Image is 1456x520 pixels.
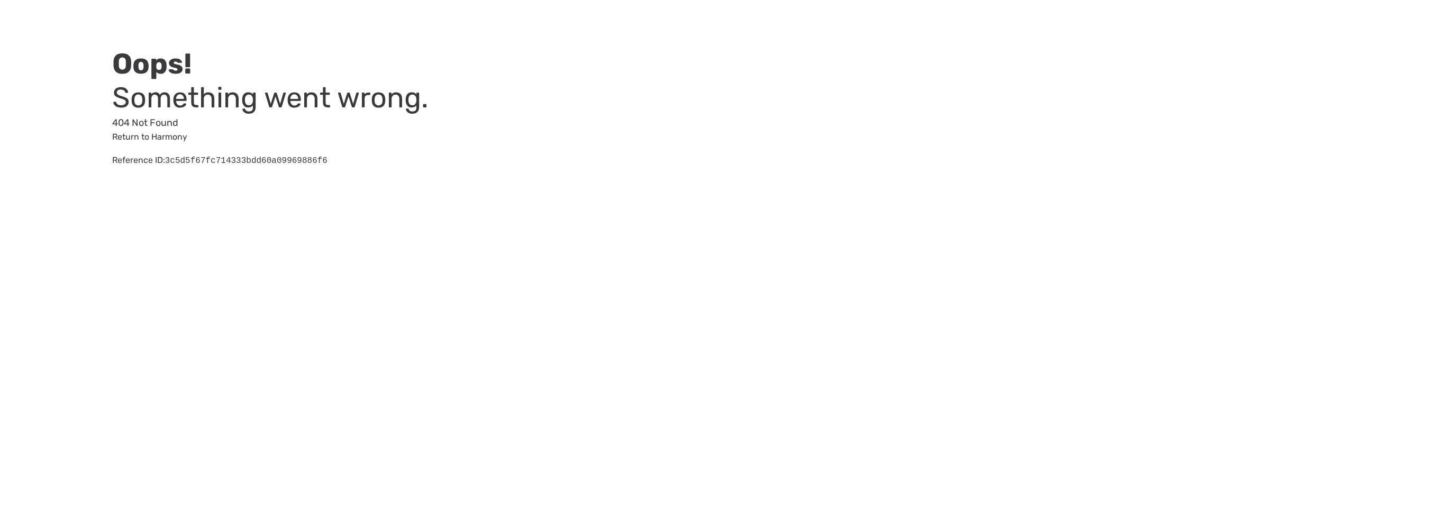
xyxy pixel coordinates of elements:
[112,154,672,167] div: Reference ID:
[112,81,672,115] h3: Something went wrong.
[112,115,672,131] p: 404 Not Found
[112,132,187,142] a: Return to Harmony
[165,156,327,166] pre: 3c5d5f67fc714333bdd60a09969886f6
[112,47,672,81] h2: Oops!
